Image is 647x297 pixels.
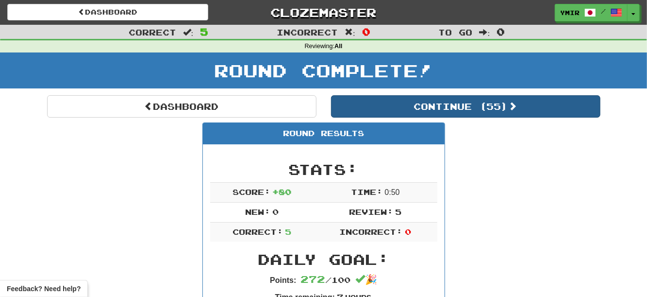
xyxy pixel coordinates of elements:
[560,8,580,17] span: ymir
[362,26,370,37] span: 0
[277,27,338,37] span: Incorrect
[385,188,400,196] span: 0 : 50
[232,227,283,236] span: Correct:
[223,4,424,21] a: Clozemaster
[183,28,194,36] span: :
[349,207,393,216] span: Review:
[285,227,291,236] span: 5
[405,227,411,236] span: 0
[7,284,81,294] span: Open feedback widget
[270,276,296,284] strong: Points:
[355,274,377,285] span: 🎉
[203,123,445,144] div: Round Results
[334,43,342,50] strong: All
[232,187,270,196] span: Score:
[200,26,208,37] span: 5
[396,207,402,216] span: 5
[300,273,325,285] span: 272
[345,28,355,36] span: :
[47,95,316,118] a: Dashboard
[439,27,473,37] span: To go
[210,251,437,267] h2: Daily Goal:
[601,8,606,15] span: /
[480,28,490,36] span: :
[272,207,279,216] span: 0
[497,26,505,37] span: 0
[351,187,382,196] span: Time:
[129,27,176,37] span: Correct
[3,61,644,80] h1: Round Complete!
[340,227,403,236] span: Incorrect:
[210,161,437,177] h2: Stats:
[555,4,628,21] a: ymir /
[272,187,291,196] span: + 80
[300,275,350,284] span: / 100
[331,95,600,118] button: Continue (55)
[245,207,270,216] span: New:
[7,4,208,20] a: Dashboard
